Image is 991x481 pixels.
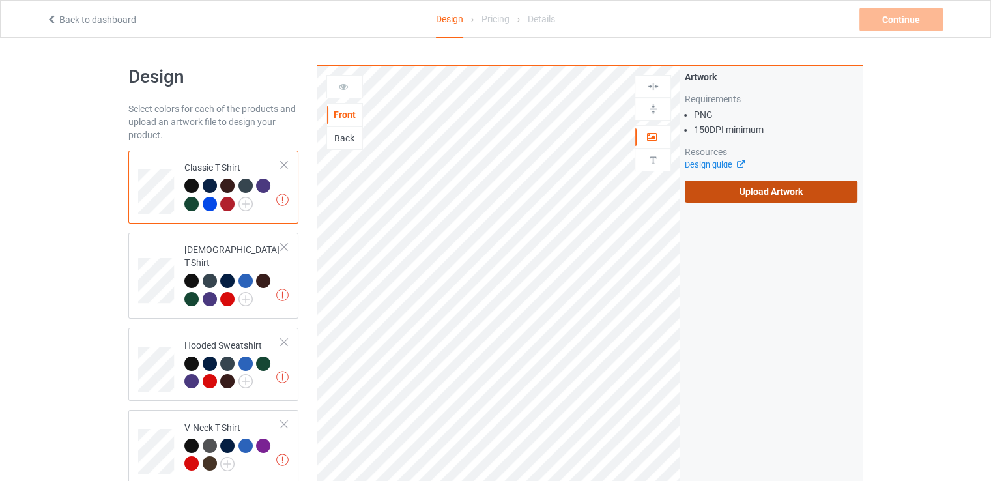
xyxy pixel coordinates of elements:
div: Details [528,1,555,37]
div: Artwork [685,70,857,83]
div: [DEMOGRAPHIC_DATA] T-Shirt [128,233,298,319]
img: exclamation icon [276,454,289,466]
div: Resources [685,145,857,158]
img: exclamation icon [276,289,289,301]
div: Pricing [481,1,510,37]
img: exclamation icon [276,194,289,206]
img: svg+xml;base64,PD94bWwgdmVyc2lvbj0iMS4wIiBlbmNvZGluZz0iVVRGLTgiPz4KPHN2ZyB3aWR0aD0iMjJweCIgaGVpZ2... [238,197,253,211]
a: Design guide [685,160,744,169]
div: Design [436,1,463,38]
h1: Design [128,65,298,89]
div: Classic T-Shirt [184,161,281,210]
label: Upload Artwork [685,181,857,203]
li: PNG [694,108,857,121]
div: Front [327,108,362,121]
img: svg%3E%0A [647,154,659,166]
div: Back [327,132,362,145]
div: Hooded Sweatshirt [184,339,281,388]
img: svg+xml;base64,PD94bWwgdmVyc2lvbj0iMS4wIiBlbmNvZGluZz0iVVRGLTgiPz4KPHN2ZyB3aWR0aD0iMjJweCIgaGVpZ2... [238,292,253,306]
div: V-Neck T-Shirt [184,421,281,470]
div: Select colors for each of the products and upload an artwork file to design your product. [128,102,298,141]
img: svg+xml;base64,PD94bWwgdmVyc2lvbj0iMS4wIiBlbmNvZGluZz0iVVRGLTgiPz4KPHN2ZyB3aWR0aD0iMjJweCIgaGVpZ2... [220,457,235,471]
li: 150 DPI minimum [694,123,857,136]
img: svg%3E%0A [647,80,659,93]
div: [DEMOGRAPHIC_DATA] T-Shirt [184,243,281,305]
a: Back to dashboard [46,14,136,25]
img: svg%3E%0A [647,103,659,115]
img: exclamation icon [276,371,289,383]
div: Requirements [685,93,857,106]
img: svg+xml;base64,PD94bWwgdmVyc2lvbj0iMS4wIiBlbmNvZGluZz0iVVRGLTgiPz4KPHN2ZyB3aWR0aD0iMjJweCIgaGVpZ2... [238,374,253,388]
div: Classic T-Shirt [128,151,298,224]
div: Hooded Sweatshirt [128,328,298,401]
